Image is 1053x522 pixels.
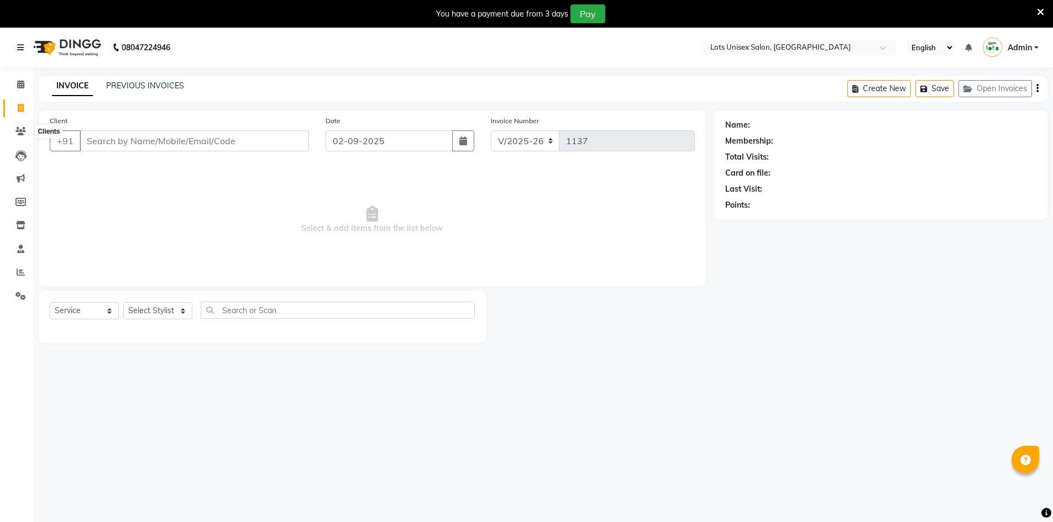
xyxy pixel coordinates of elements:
div: Name: [725,119,750,131]
div: Card on file: [725,167,771,179]
div: Total Visits: [725,151,769,163]
span: Admin [1008,42,1032,54]
button: Create New [847,80,911,97]
button: Open Invoices [958,80,1032,97]
a: INVOICE [52,76,93,96]
input: Search or Scan [201,302,475,319]
button: Pay [570,4,605,23]
label: Invoice Number [491,116,539,126]
div: Membership: [725,135,773,147]
button: Save [915,80,954,97]
div: Clients [35,125,62,138]
span: Select & add items from the list below [50,165,695,275]
div: Last Visit: [725,183,762,195]
button: +91 [50,130,81,151]
input: Search by Name/Mobile/Email/Code [80,130,309,151]
label: Date [326,116,340,126]
div: Points: [725,199,750,211]
a: PREVIOUS INVOICES [106,81,184,91]
img: Admin [983,38,1002,57]
div: You have a payment due from 3 days [436,8,568,20]
label: Client [50,116,67,126]
b: 08047224946 [122,32,170,63]
img: logo [28,32,104,63]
